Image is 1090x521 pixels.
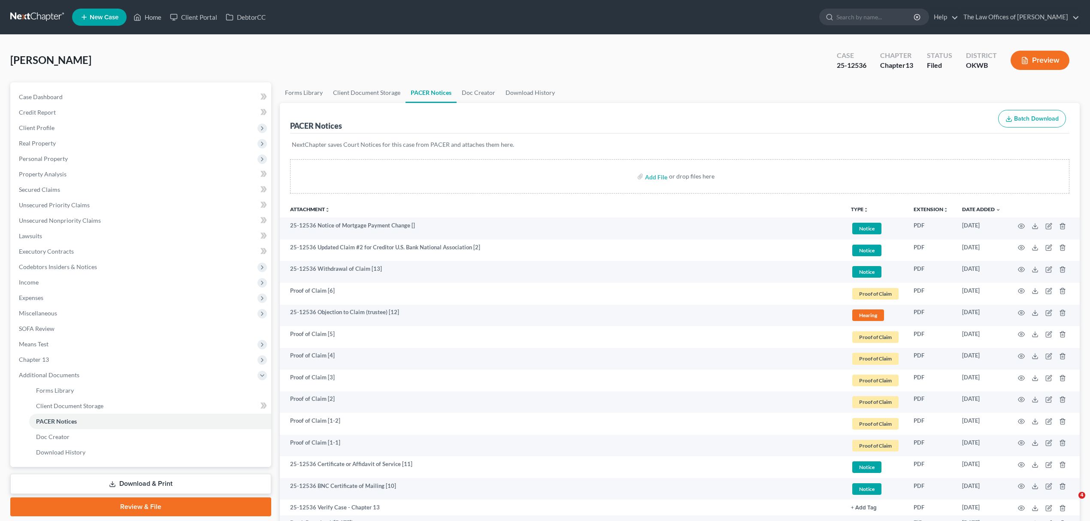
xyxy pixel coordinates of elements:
[90,14,118,21] span: New Case
[1011,51,1069,70] button: Preview
[852,483,881,495] span: Notice
[29,383,271,398] a: Forms Library
[927,61,952,70] div: Filed
[1014,115,1059,122] span: Batch Download
[12,228,271,244] a: Lawsuits
[406,82,457,103] a: PACER Notices
[962,206,1001,212] a: Date Added expand_more
[955,283,1008,305] td: [DATE]
[996,207,1001,212] i: expand_more
[36,448,85,456] span: Download History
[19,201,90,209] span: Unsecured Priority Claims
[852,245,881,256] span: Notice
[19,217,101,224] span: Unsecured Nonpriority Claims
[12,213,271,228] a: Unsecured Nonpriority Claims
[852,353,899,364] span: Proof of Claim
[955,261,1008,283] td: [DATE]
[280,456,844,478] td: 25-12536 Certificate or Affidavit of Service [11]
[19,155,68,162] span: Personal Property
[851,503,900,512] a: + Add Tag
[907,326,955,348] td: PDF
[19,340,48,348] span: Means Test
[907,413,955,435] td: PDF
[851,395,900,409] a: Proof of Claim
[907,370,955,391] td: PDF
[280,283,844,305] td: Proof of Claim [6]
[280,413,844,435] td: Proof of Claim [1-2]
[19,186,60,193] span: Secured Claims
[280,261,844,283] td: 25-12536 Withdrawal of Claim [13]
[166,9,221,25] a: Client Portal
[836,9,915,25] input: Search by name...
[280,218,844,239] td: 25-12536 Notice of Mortgage Payment Change []
[19,248,74,255] span: Executory Contracts
[955,348,1008,370] td: [DATE]
[280,305,844,327] td: 25-12536 Objection to Claim (trustee) [12]
[914,206,948,212] a: Extensionunfold_more
[907,305,955,327] td: PDF
[851,287,900,301] a: Proof of Claim
[852,418,899,430] span: Proof of Claim
[852,331,899,343] span: Proof of Claim
[852,375,899,386] span: Proof of Claim
[12,89,271,105] a: Case Dashboard
[29,429,271,445] a: Doc Creator
[851,439,900,453] a: Proof of Claim
[19,109,56,116] span: Credit Report
[669,172,715,181] div: or drop files here
[457,82,500,103] a: Doc Creator
[966,51,997,61] div: District
[292,140,1068,149] p: NextChapter saves Court Notices for this case from PACER and attaches them here.
[955,435,1008,457] td: [DATE]
[955,218,1008,239] td: [DATE]
[863,207,869,212] i: unfold_more
[851,221,900,236] a: Notice
[907,348,955,370] td: PDF
[29,398,271,414] a: Client Document Storage
[19,309,57,317] span: Miscellaneous
[851,207,869,212] button: TYPEunfold_more
[10,497,271,516] a: Review & File
[280,82,328,103] a: Forms Library
[1078,492,1085,499] span: 4
[280,348,844,370] td: Proof of Claim [4]
[907,239,955,261] td: PDF
[851,373,900,388] a: Proof of Claim
[29,445,271,460] a: Download History
[852,266,881,278] span: Notice
[907,478,955,500] td: PDF
[280,326,844,348] td: Proof of Claim [5]
[290,121,342,131] div: PACER Notices
[966,61,997,70] div: OKWB
[852,288,899,300] span: Proof of Claim
[851,460,900,474] a: Notice
[12,105,271,120] a: Credit Report
[19,124,54,131] span: Client Profile
[19,371,79,379] span: Additional Documents
[129,9,166,25] a: Home
[852,461,881,473] span: Notice
[280,500,844,515] td: 25-12536 Verify Case - Chapter 13
[959,9,1079,25] a: The Law Offices of [PERSON_NAME]
[852,440,899,451] span: Proof of Claim
[851,308,900,322] a: Hearing
[36,418,77,425] span: PACER Notices
[907,218,955,239] td: PDF
[36,402,103,409] span: Client Document Storage
[328,82,406,103] a: Client Document Storage
[19,232,42,239] span: Lawsuits
[290,206,330,212] a: Attachmentunfold_more
[851,243,900,257] a: Notice
[955,326,1008,348] td: [DATE]
[36,387,74,394] span: Forms Library
[19,263,97,270] span: Codebtors Insiders & Notices
[12,182,271,197] a: Secured Claims
[221,9,270,25] a: DebtorCC
[837,61,866,70] div: 25-12536
[10,54,91,66] span: [PERSON_NAME]
[19,356,49,363] span: Chapter 13
[280,478,844,500] td: 25-12536 BNC Certificate of Mailing [10]
[19,279,39,286] span: Income
[955,478,1008,500] td: [DATE]
[851,482,900,496] a: Notice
